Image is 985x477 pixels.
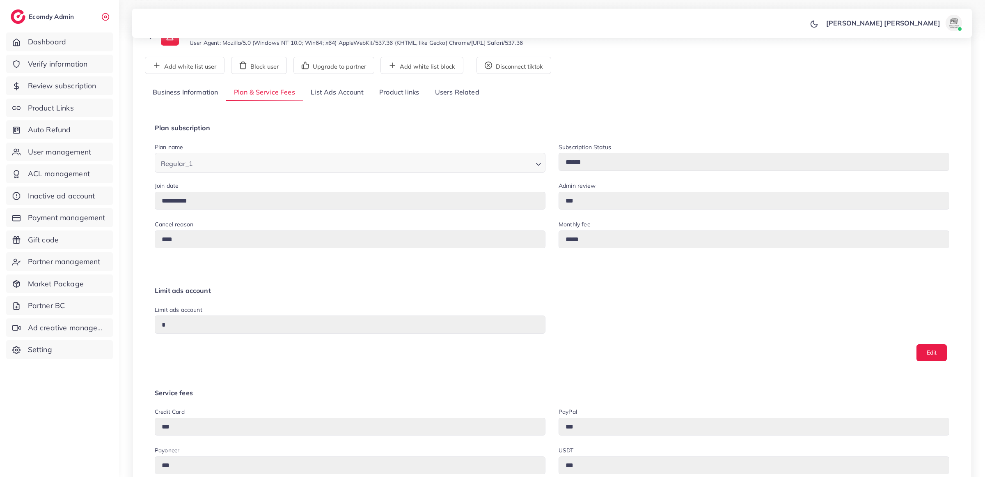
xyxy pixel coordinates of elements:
span: Review subscription [28,81,96,91]
label: Subscription Status [559,143,611,151]
img: logo [11,9,25,24]
label: Plan name [155,143,183,151]
button: Disconnect tiktok [476,57,551,74]
span: Inactive ad account [28,191,95,201]
a: Dashboard [6,32,113,51]
img: avatar [946,15,962,31]
a: User management [6,143,113,161]
a: Business Information [145,84,226,101]
button: Add white list user [145,57,224,74]
a: Product Links [6,99,113,118]
a: Payment management [6,208,113,227]
h4: Plan subscription [155,124,949,132]
h2: Ecomdy Admin [29,13,76,21]
span: Ad creative management [28,323,107,333]
button: Add white list block [380,57,463,74]
button: Edit [916,344,947,361]
span: Payment management [28,212,105,223]
a: [PERSON_NAME] [PERSON_NAME]avatar [822,15,965,31]
span: Dashboard [28,37,66,47]
p: [PERSON_NAME] [PERSON_NAME] [826,18,940,28]
a: Users Related [427,84,487,101]
label: Monthly fee [559,220,591,228]
a: Inactive ad account [6,187,113,205]
span: Partner BC [28,300,65,311]
label: Admin review [559,182,596,190]
input: Search for option [195,156,532,170]
a: ACL management [6,164,113,183]
h4: Service fees [155,389,949,397]
label: Credit card [155,408,185,416]
a: Plan & Service Fees [226,84,303,101]
a: Partner management [6,252,113,271]
label: Join date [155,182,179,190]
a: Partner BC [6,296,113,315]
a: Auto Refund [6,120,113,139]
span: Verify information [28,59,88,69]
span: Gift code [28,235,59,245]
a: logoEcomdy Admin [11,9,76,24]
button: Block user [231,57,287,74]
a: Review subscription [6,76,113,95]
a: Gift code [6,230,113,249]
a: Ad creative management [6,318,113,337]
label: Cancel reason [155,220,193,228]
span: Auto Refund [28,124,71,135]
small: User Agent: Mozilla/5.0 (Windows NT 10.0; Win64; x64) AppleWebKit/537.36 (KHTML, like Gecko) Chro... [190,39,523,47]
a: Market Package [6,274,113,293]
span: ACL management [28,168,90,179]
button: Upgrade to partner [293,57,374,74]
a: List Ads Account [303,84,371,101]
span: User management [28,147,91,157]
label: PayPal [559,408,577,416]
span: Setting [28,344,52,355]
label: Limit ads account [155,306,202,314]
span: Regular_1 [159,158,195,170]
span: Partner management [28,256,101,267]
div: Search for option [155,153,545,172]
span: Market Package [28,279,84,289]
a: Verify information [6,55,113,74]
span: Product Links [28,103,74,113]
a: Setting [6,340,113,359]
a: Product links [371,84,427,101]
h4: Limit ads account [155,287,949,295]
label: USDT [559,446,574,454]
label: Payoneer [155,446,179,454]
